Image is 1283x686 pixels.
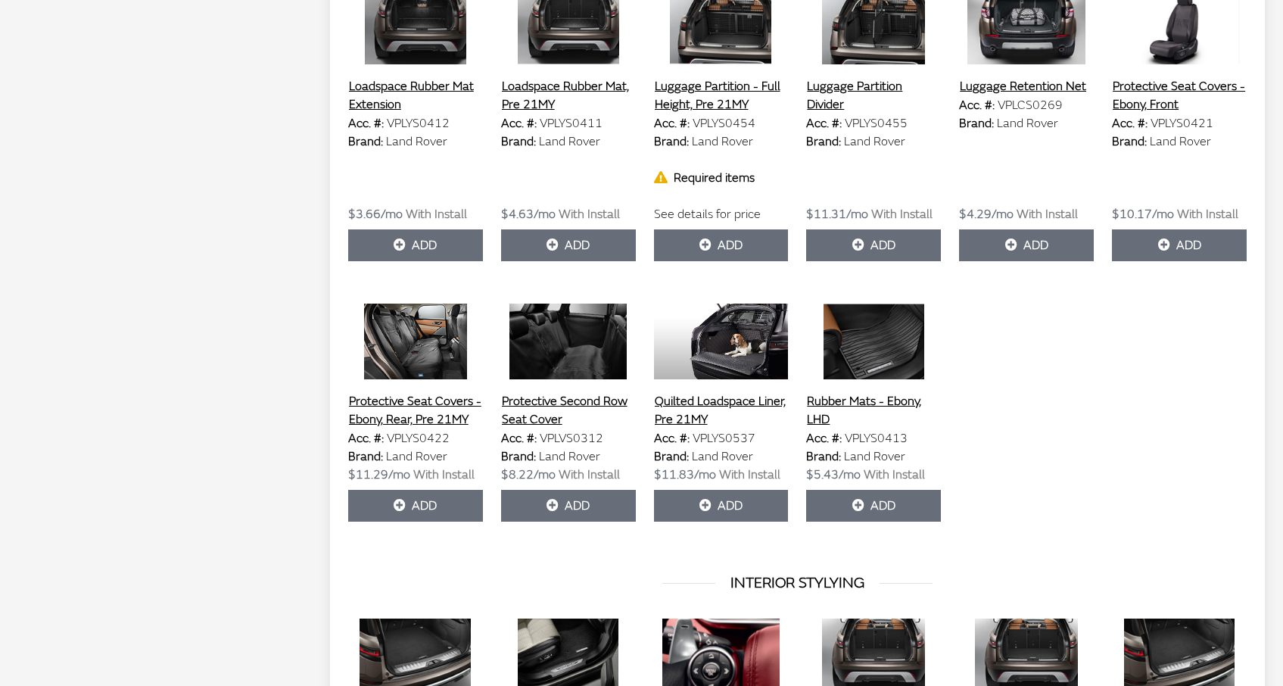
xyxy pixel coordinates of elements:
[693,116,755,131] span: VPLYS0454
[348,304,483,379] img: Image for Protective Seat Covers - Ebony, Rear, Pre 21MY
[654,304,789,379] img: Image for Quilted Loadspace Liner, Pre 21MY
[959,114,994,133] label: Brand:
[501,467,556,482] span: $8.22/mo
[1112,133,1147,151] label: Brand:
[1112,229,1247,261] button: Add
[348,490,483,522] button: Add
[1112,207,1174,222] span: $10.17/mo
[654,133,689,151] label: Brand:
[654,391,789,429] button: Quilted Loadspace Liner, Pre 21MY
[845,431,908,446] span: VPLYS0413
[844,449,905,464] span: Land Rover
[1112,76,1247,114] button: Protective Seat Covers - Ebony, Front
[806,114,842,133] label: Acc. #:
[540,431,603,446] span: VPLVS0312
[1150,134,1211,149] span: Land Rover
[501,391,636,429] button: Protective Second Row Seat Cover
[806,391,941,429] button: Rubber Mats - Ebony, LHD
[539,449,600,464] span: Land Rover
[1151,116,1213,131] span: VPLYS0421
[348,429,384,447] label: Acc. #:
[806,133,841,151] label: Brand:
[654,429,690,447] label: Acc. #:
[501,490,636,522] button: Add
[806,229,941,261] button: Add
[871,207,933,222] span: With Install
[719,467,780,482] span: With Install
[806,467,861,482] span: $5.43/mo
[348,133,383,151] label: Brand:
[348,229,483,261] button: Add
[386,449,447,464] span: Land Rover
[501,76,636,114] button: Loadspace Rubber Mat, Pre 21MY
[1177,207,1238,222] span: With Install
[539,134,600,149] span: Land Rover
[1017,207,1078,222] span: With Install
[501,304,636,379] img: Image for Protective Second Row Seat Cover
[559,467,620,482] span: With Install
[654,447,689,466] label: Brand:
[654,490,789,522] button: Add
[959,96,995,114] label: Acc. #:
[692,134,753,149] span: Land Rover
[348,572,1247,594] h3: INTERIOR STYLYING
[806,76,941,114] button: Luggage Partition Divider
[348,391,483,429] button: Protective Seat Covers - Ebony, Rear, Pre 21MY
[654,229,789,261] button: Add
[959,229,1094,261] button: Add
[501,207,556,222] span: $4.63/mo
[844,134,905,149] span: Land Rover
[413,467,475,482] span: With Install
[997,116,1058,131] span: Land Rover
[654,467,716,482] span: $11.83/mo
[864,467,925,482] span: With Install
[654,114,690,133] label: Acc. #:
[348,207,403,222] span: $3.66/mo
[501,229,636,261] button: Add
[559,207,620,222] span: With Install
[387,431,450,446] span: VPLYS0422
[348,76,483,114] button: Loadspace Rubber Mat Extension
[692,449,753,464] span: Land Rover
[387,116,450,131] span: VPLYS0412
[998,98,1063,113] span: VPLCS0269
[348,114,384,133] label: Acc. #:
[654,76,789,114] button: Luggage Partition - Full Height, Pre 21MY
[1112,114,1148,133] label: Acc. #:
[348,467,410,482] span: $11.29/mo
[406,207,467,222] span: With Install
[806,304,941,379] img: Image for Rubber Mats - Ebony, LHD
[540,116,603,131] span: VPLYS0411
[806,490,941,522] button: Add
[654,205,761,223] label: See details for price
[693,431,755,446] span: VPLYS0537
[654,169,789,187] div: Required items
[501,447,536,466] label: Brand:
[806,429,842,447] label: Acc. #:
[806,207,868,222] span: $11.31/mo
[501,114,537,133] label: Acc. #:
[806,447,841,466] label: Brand:
[348,447,383,466] label: Brand:
[386,134,447,149] span: Land Rover
[501,133,536,151] label: Brand:
[959,207,1014,222] span: $4.29/mo
[959,76,1087,96] button: Luggage Retention Net
[501,429,537,447] label: Acc. #:
[845,116,908,131] span: VPLYS0455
